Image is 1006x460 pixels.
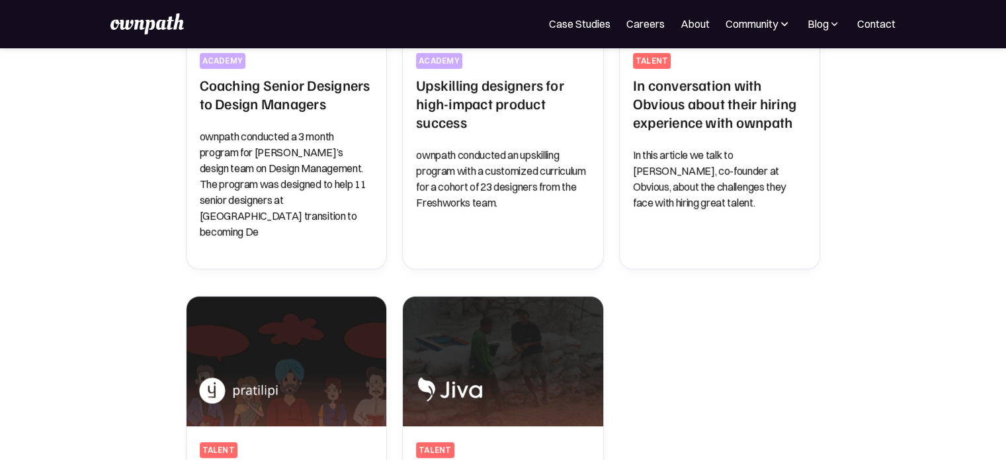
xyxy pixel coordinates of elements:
div: Blog [807,16,828,32]
img: In conversation with Pratilipi about hiring design talent from ownpath [187,297,387,427]
h2: In conversation with Obvious about their hiring experience with ownpath [633,75,807,131]
a: Case Studies [549,16,610,32]
div: Community [726,16,778,32]
div: talent [636,56,668,66]
a: Contact [857,16,896,32]
img: Jiva's Head of Design on their experience with hiring designers from ownpath [403,297,603,427]
p: ownpath conducted an upskilling program with a customized curriculum for a cohort of 23 designers... [416,147,590,210]
p: In this article we talk to [PERSON_NAME], co-founder at Obvious, about the challenges they face w... [633,147,807,210]
div: talent [419,445,451,455]
a: Careers [626,16,665,32]
h2: Coaching Senior Designers to Design Managers [200,75,374,113]
p: ownpath conducted a 3 month program for [PERSON_NAME]’s design team on Design Management. The pro... [200,128,374,240]
div: Blog [807,16,841,32]
h2: Upskilling designers for high-impact product success [416,75,590,131]
div: Academy [419,56,460,66]
div: academy [202,56,243,66]
a: About [681,16,710,32]
div: Community [726,16,791,32]
div: talent [202,445,235,455]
